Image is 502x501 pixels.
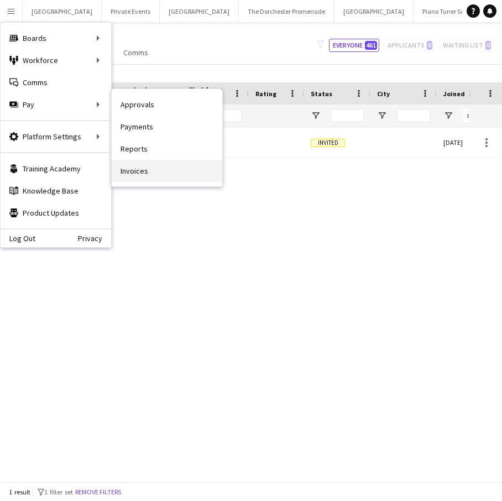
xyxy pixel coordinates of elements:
[1,202,111,224] a: Product Updates
[1,158,111,180] a: Training Academy
[1,27,111,49] div: Boards
[329,39,379,52] button: Everyone461
[1,126,111,148] div: Platform Settings
[160,1,239,22] button: [GEOGRAPHIC_DATA]
[397,109,430,122] input: City Filter Input
[377,111,387,121] button: Open Filter Menu
[1,180,111,202] a: Knowledge Base
[443,90,465,98] span: Joined
[255,90,276,98] span: Rating
[112,116,222,138] a: Payments
[311,90,332,98] span: Status
[189,85,229,102] span: Workforce ID
[1,234,35,243] a: Log Out
[1,49,111,71] div: Workforce
[239,1,334,22] button: The Dorchester Promenade
[73,486,123,498] button: Remove filters
[443,111,453,121] button: Open Filter Menu
[334,1,414,22] button: [GEOGRAPHIC_DATA]
[102,1,160,22] button: Private Events
[365,41,377,50] span: 461
[209,109,242,122] input: Workforce ID Filter Input
[123,48,148,58] span: Comms
[311,111,321,121] button: Open Filter Menu
[119,45,153,60] a: Comms
[331,109,364,122] input: Status Filter Input
[112,160,222,182] a: Invoices
[134,85,163,102] span: Last Name
[112,138,222,160] a: Reports
[78,234,111,243] a: Privacy
[463,109,496,122] input: Joined Filter Input
[112,93,222,116] a: Approvals
[414,1,493,22] button: Piano Tuner Schedule
[23,1,102,22] button: [GEOGRAPHIC_DATA]
[1,71,111,93] a: Comms
[1,93,111,116] div: Pay
[377,90,390,98] span: City
[44,488,73,496] span: 1 filter set
[311,139,345,147] span: Invited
